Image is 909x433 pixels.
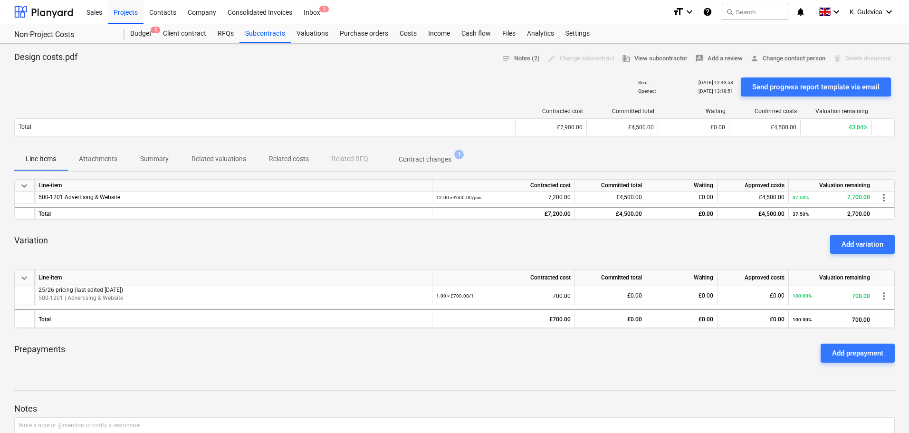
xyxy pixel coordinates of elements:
span: 1 [454,150,464,159]
div: £0.00 [646,207,718,219]
div: Waiting [662,108,726,115]
div: 700.00 [793,286,870,306]
a: Subcontracts [239,24,291,43]
small: 37.50% [793,195,809,200]
a: Valuations [291,24,334,43]
div: £4,500.00 [575,207,646,219]
div: £0.00 [575,309,646,328]
div: Contracted cost [432,180,575,192]
a: Cash flow [456,24,497,43]
div: £0.00 [646,309,718,328]
a: Income [422,24,456,43]
span: 43.04% [849,124,868,131]
span: rate_review [695,54,704,63]
span: View subcontractor [622,53,688,64]
button: View subcontractor [618,51,691,66]
span: Change contact person [750,53,825,64]
span: Notes (2) [502,53,540,64]
a: Files [497,24,521,43]
span: business [622,54,631,63]
span: notes [502,54,510,63]
span: person [750,54,759,63]
div: Contracted cost [432,269,575,286]
span: Add a review [695,53,743,64]
span: more_vert [878,290,890,302]
p: 25/26 pricing (last edited [DATE]) [38,286,428,294]
div: £700.00 [432,309,575,328]
span: more_vert [878,192,890,203]
button: Add variation [830,235,895,254]
p: Attachments [79,154,117,164]
div: £0.00 [718,309,789,328]
a: Purchase orders [334,24,394,43]
div: £4,500.00 [718,207,789,219]
span: keyboard_arrow_down [19,272,30,284]
a: Analytics [521,24,560,43]
a: RFQs [212,24,239,43]
small: 100.00% [793,293,812,298]
a: Settings [560,24,595,43]
div: Send progress report template via email [752,81,880,93]
small: 37.50% [793,212,809,217]
p: Related costs [269,154,309,164]
a: Client contract [157,24,212,43]
button: Change contact person [746,51,829,66]
div: 7,200.00 [436,192,571,203]
div: Confirmed costs [733,108,797,115]
p: Notes [14,403,895,414]
button: Notes (2) [498,51,544,66]
div: Total [35,207,432,219]
button: Send progress report template via email [741,77,891,96]
div: Line-item [35,180,432,192]
div: Waiting [646,269,718,286]
p: Contract changes [399,154,451,164]
span: £0.00 [698,292,713,299]
div: Committed total [575,269,646,286]
span: £0.00 [698,194,713,201]
p: Prepayments [14,344,65,363]
div: Committed total [591,108,654,115]
p: Line-items [26,154,56,164]
small: 1.00 × £700.00 / 1 [436,293,474,298]
div: 2,700.00 [793,208,870,220]
div: 500-1201 Advertising & Website [38,192,428,203]
small: 100.00% [793,317,812,322]
div: 700.00 [793,310,870,329]
div: Valuation remaining [789,180,874,192]
div: Committed total [575,180,646,192]
p: Sent : [638,79,649,86]
button: Add a review [691,51,746,66]
span: £0.00 [770,292,785,299]
a: Costs [394,24,422,43]
div: Budget [124,24,157,43]
small: 12.00 × £600.00 / pcs [436,195,481,200]
div: Valuation remaining [804,108,868,115]
iframe: Chat Widget [861,387,909,433]
span: 3 [319,6,329,12]
div: Waiting [646,180,718,192]
div: £7,900.00 [515,120,586,135]
p: Opened : [638,88,656,94]
span: £0.00 [627,292,642,299]
div: Approved costs [718,180,789,192]
div: 2,700.00 [793,192,870,203]
p: [DATE] 12:43:58 [698,79,733,86]
div: £7,200.00 [432,207,575,219]
span: £4,500.00 [771,124,796,131]
span: £4,500.00 [616,194,642,201]
div: 700.00 [436,286,571,306]
a: Budget5 [124,24,157,43]
p: Total [19,123,31,131]
span: keyboard_arrow_down [19,180,30,192]
div: Total [35,309,432,328]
